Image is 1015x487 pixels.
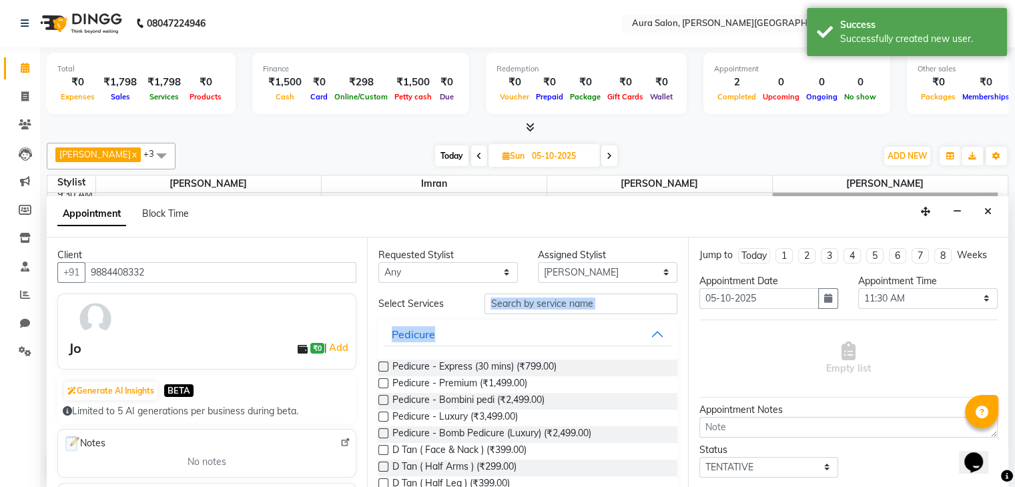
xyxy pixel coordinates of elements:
[164,384,194,397] span: BETA
[959,434,1002,474] iframe: chat widget
[263,63,458,75] div: Finance
[647,75,676,90] div: ₹0
[843,248,861,264] li: 4
[188,455,226,469] span: No notes
[496,92,533,101] span: Voucher
[547,175,772,192] span: [PERSON_NAME]
[57,63,225,75] div: Total
[263,75,307,90] div: ₹1,500
[773,175,998,192] span: [PERSON_NAME]
[912,248,929,264] li: 7
[699,274,839,288] div: Appointment Date
[368,297,474,311] div: Select Services
[392,426,591,443] span: Pedicure - Bomb Pedicure (Luxury) (₹2,499.00)
[604,75,647,90] div: ₹0
[959,92,1013,101] span: Memberships
[567,75,604,90] div: ₹0
[714,92,759,101] span: Completed
[76,300,115,338] img: avatar
[803,92,841,101] span: Ongoing
[741,249,767,263] div: Today
[392,443,527,460] span: D Tan ( Face & Nack ) (₹399.00)
[307,92,331,101] span: Card
[64,382,157,400] button: Generate AI Insights
[538,248,677,262] div: Assigned Stylist
[888,151,927,161] span: ADD NEW
[775,248,793,264] li: 1
[331,92,391,101] span: Online/Custom
[272,92,298,101] span: Cash
[63,435,105,452] span: Notes
[322,175,547,192] span: Imran
[435,145,468,166] span: Today
[147,5,206,42] b: 08047224946
[57,202,126,226] span: Appointment
[392,410,518,426] span: Pedicure - Luxury (₹3,499.00)
[978,201,998,222] button: Close
[307,75,331,90] div: ₹0
[143,148,164,159] span: +3
[699,443,839,457] div: Status
[484,294,677,314] input: Search by service name
[384,322,671,346] button: Pedicure
[391,75,435,90] div: ₹1,500
[918,75,959,90] div: ₹0
[699,403,998,417] div: Appointment Notes
[798,248,815,264] li: 2
[604,92,647,101] span: Gift Cards
[63,404,351,418] div: Limited to 5 AI generations per business during beta.
[884,147,930,165] button: ADD NEW
[392,376,527,393] span: Pedicure - Premium (₹1,499.00)
[826,342,871,376] span: Empty list
[69,338,81,358] div: Jo
[436,92,457,101] span: Due
[391,92,435,101] span: Petty cash
[57,92,98,101] span: Expenses
[918,92,959,101] span: Packages
[889,248,906,264] li: 6
[567,92,604,101] span: Package
[533,75,567,90] div: ₹0
[96,175,321,192] span: [PERSON_NAME]
[57,75,98,90] div: ₹0
[310,343,324,354] span: ₹0
[435,75,458,90] div: ₹0
[324,340,350,356] span: |
[957,248,987,262] div: Weeks
[34,5,125,42] img: logo
[107,92,133,101] span: Sales
[186,92,225,101] span: Products
[131,149,137,159] a: x
[934,248,952,264] li: 8
[57,262,85,283] button: +91
[647,92,676,101] span: Wallet
[392,460,517,476] span: D Tan ( Half Arms ) (₹299.00)
[714,75,759,90] div: 2
[327,340,350,356] a: Add
[759,92,803,101] span: Upcoming
[533,92,567,101] span: Prepaid
[841,75,880,90] div: 0
[55,187,95,201] div: 9:30 AM
[392,360,557,376] span: Pedicure - Express (30 mins) (₹799.00)
[98,75,142,90] div: ₹1,798
[840,32,997,46] div: Successfully created new user.
[759,75,803,90] div: 0
[496,63,676,75] div: Redemption
[496,75,533,90] div: ₹0
[146,92,182,101] span: Services
[186,75,225,90] div: ₹0
[47,175,95,189] div: Stylist
[714,63,880,75] div: Appointment
[59,149,131,159] span: [PERSON_NAME]
[840,18,997,32] div: Success
[392,326,435,342] div: Pedicure
[142,75,186,90] div: ₹1,798
[85,262,356,283] input: Search by Name/Mobile/Email/Code
[699,288,819,309] input: yyyy-mm-dd
[528,146,595,166] input: 2025-10-05
[57,248,356,262] div: Client
[499,151,528,161] span: Sun
[858,274,998,288] div: Appointment Time
[866,248,884,264] li: 5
